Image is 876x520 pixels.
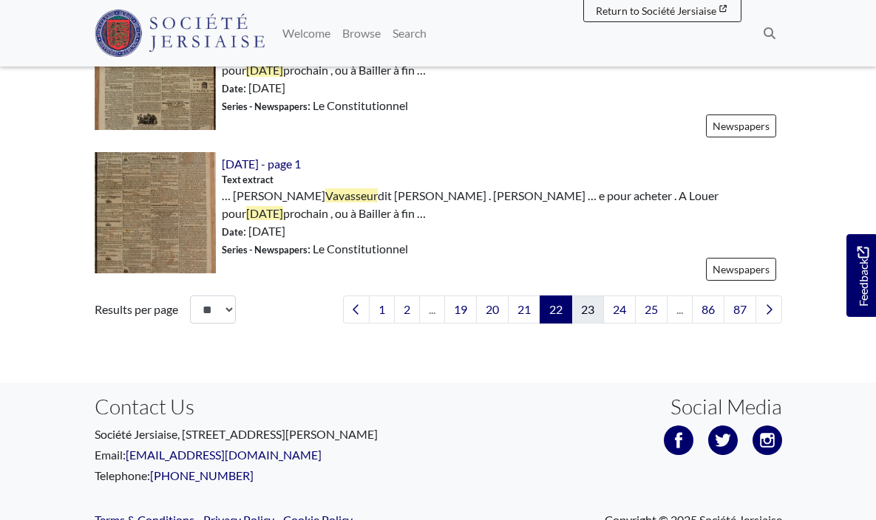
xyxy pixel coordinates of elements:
[337,295,782,324] nav: pagination
[222,97,408,114] span: : Le Constitutionnel
[150,468,254,482] a: [PHONE_NUMBER]
[476,295,509,324] a: Goto page 20
[246,206,283,220] span: [DATE]
[222,222,285,240] span: : [DATE]
[95,9,216,130] img: 23rd August 1845 - page 4
[246,63,283,77] span: [DATE]
[222,173,274,187] span: Text extract
[394,295,420,324] a: Goto page 2
[95,6,265,61] a: Société Jersiaise logo
[222,157,301,171] a: [DATE] - page 1
[596,4,716,17] span: Return to Société Jersiaise
[95,301,178,318] label: Results per page
[95,446,427,464] p: Email:
[670,394,782,420] h3: Social Media
[95,425,427,443] p: Société Jersiaise, [STREET_ADDRESS][PERSON_NAME]
[222,187,782,222] span: … [PERSON_NAME] dit [PERSON_NAME] . [PERSON_NAME] … e pour acheter . A Louer pour prochain , ou à...
[222,226,243,238] span: Date
[222,244,308,256] span: Series - Newspapers
[95,10,265,57] img: Société Jersiaise
[540,295,572,324] span: Goto page 22
[95,152,216,273] img: 16th August 1845 - page 1
[692,295,724,324] a: Goto page 86
[126,448,322,462] a: [EMAIL_ADDRESS][DOMAIN_NAME]
[95,394,427,420] h3: Contact Us
[343,295,370,324] a: Previous page
[222,240,408,258] span: : Le Constitutionnel
[444,295,477,324] a: Goto page 19
[706,114,776,137] a: Newspapers
[846,234,876,317] a: Would you like to provide feedback?
[635,295,668,324] a: Goto page 25
[336,18,387,48] a: Browse
[95,467,427,485] p: Telephone:
[325,188,378,202] span: Vavasseur
[222,79,285,97] span: : [DATE]
[387,18,432,48] a: Search
[724,295,756,324] a: Goto page 87
[276,18,336,48] a: Welcome
[508,295,540,324] a: Goto page 21
[222,100,308,112] span: Series - Newspapers
[756,295,782,324] a: Next page
[369,295,395,324] a: Goto page 1
[706,258,776,281] a: Newspapers
[854,246,872,306] span: Feedback
[571,295,604,324] a: Goto page 23
[603,295,636,324] a: Goto page 24
[222,83,243,95] span: Date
